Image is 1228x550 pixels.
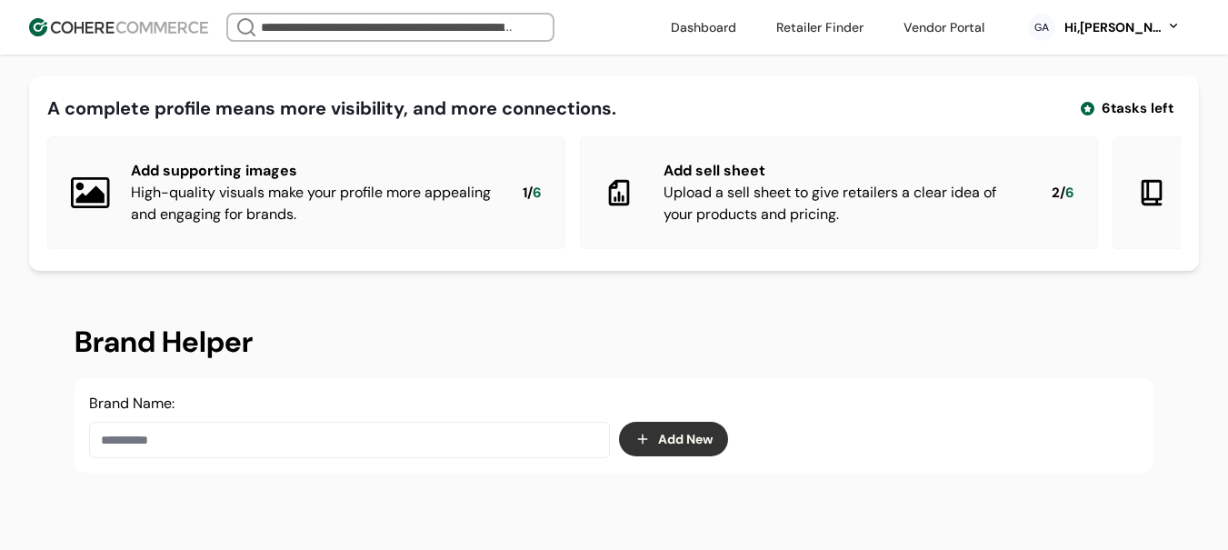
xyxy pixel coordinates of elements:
span: 1 [523,183,527,204]
button: Add New [619,422,728,456]
span: 6 [1065,183,1074,204]
button: Hi,[PERSON_NAME] [1063,18,1181,37]
img: Cohere Logo [29,18,208,36]
label: Brand Name: [89,394,175,413]
span: 6 tasks left [1102,98,1173,119]
div: High-quality visuals make your profile more appealing and engaging for brands. [131,182,494,225]
div: A complete profile means more visibility, and more connections. [47,95,616,122]
div: Upload a sell sheet to give retailers a clear idea of your products and pricing. [664,182,1023,225]
div: Hi, [PERSON_NAME] [1063,18,1163,37]
h2: Brand Helper [75,320,1153,364]
span: 2 [1052,183,1060,204]
span: / [1060,183,1065,204]
span: 6 [533,183,542,204]
div: Add sell sheet [664,160,1023,182]
span: / [527,183,533,204]
div: Add supporting images [131,160,494,182]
